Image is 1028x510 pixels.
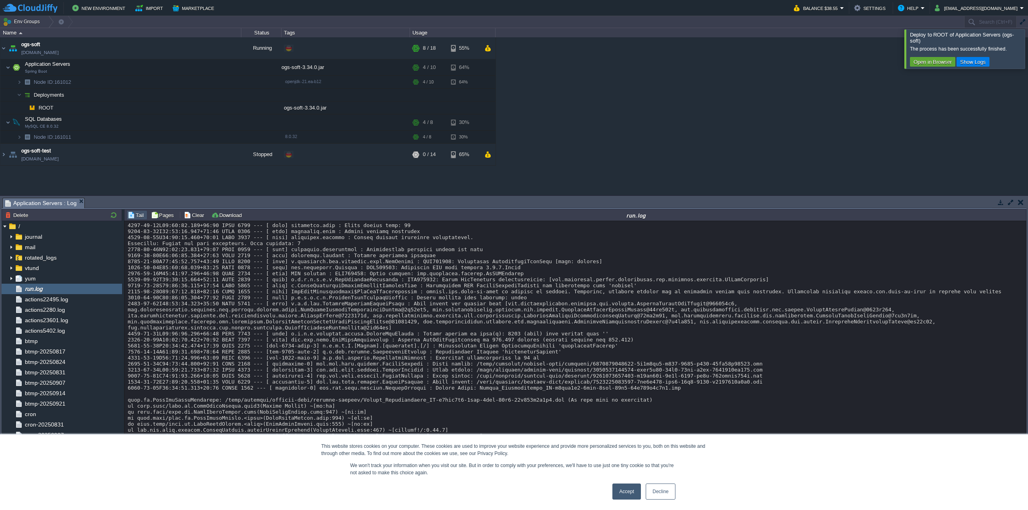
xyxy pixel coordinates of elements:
a: mail [23,244,37,251]
span: 161011 [33,134,72,140]
div: ogs-soft-3.34.0.jar [281,59,410,75]
button: [EMAIL_ADDRESS][DOMAIN_NAME] [935,3,1020,13]
a: btmp-20250817 [23,348,67,355]
button: New Environment [72,3,128,13]
img: AMDAwAAAACH5BAEAAAAALAAAAAABAAEAAAICRAEAOw== [0,37,7,59]
div: 8 / 18 [423,37,436,59]
a: cron [23,410,37,418]
div: Stopped [241,144,281,165]
a: btmp-20250831 [23,369,67,376]
button: Marketplace [173,3,216,13]
span: 161012 [33,79,72,85]
div: ogs-soft-3.34.0.jar [281,102,410,114]
span: Node ID: [34,134,54,140]
span: 8.0.32 [285,134,297,139]
a: [DOMAIN_NAME] [21,49,59,57]
img: AMDAwAAAACH5BAEAAAAALAAAAAABAAEAAAICRAEAOw== [17,89,22,101]
button: Balance $38.55 [794,3,840,13]
a: Decline [646,484,675,500]
a: yum [23,275,37,282]
button: Import [135,3,165,13]
iframe: chat widget [994,478,1020,502]
a: Accept [612,484,641,500]
img: AMDAwAAAACH5BAEAAAAALAAAAAABAAEAAAICRAEAOw== [6,114,10,130]
span: ogs-soft [21,41,40,49]
img: AMDAwAAAACH5BAEAAAAALAAAAAABAAEAAAICRAEAOw== [7,37,18,59]
div: 4 / 8 [423,114,433,130]
div: This website stores cookies on your computer. These cookies are used to improve your website expe... [321,443,707,457]
button: Tail [128,211,146,219]
div: 4 / 8 [423,131,431,143]
a: Application ServersSpring Boot [24,61,71,67]
img: AMDAwAAAACH5BAEAAAAALAAAAAABAAEAAAICRAEAOw== [0,144,7,165]
a: journal [23,233,43,240]
a: btmp-20250824 [23,358,67,366]
p: We won't track your information when you visit our site. But in order to comply with your prefere... [350,462,678,476]
a: vtund [23,264,40,272]
a: rotated_logs [23,254,58,261]
img: AMDAwAAAACH5BAEAAAAALAAAAAABAAEAAAICRAEAOw== [11,59,22,75]
button: Help [898,3,921,13]
button: Delete [5,211,31,219]
button: Clear [184,211,206,219]
span: Node ID: [34,79,54,85]
div: Status [242,28,281,37]
a: ogs-soft-test [21,147,51,155]
img: AMDAwAAAACH5BAEAAAAALAAAAAABAAEAAAICRAEAOw== [17,131,22,143]
button: Show Logs [958,58,988,65]
a: actions22495.log [23,296,69,303]
span: Spring Boot [25,69,47,74]
a: actions5402.log [23,327,66,334]
a: btmp-20250907 [23,379,67,386]
img: AMDAwAAAACH5BAEAAAAALAAAAAABAAEAAAICRAEAOw== [11,114,22,130]
a: btmp-20250921 [23,400,67,407]
div: run.log [247,212,1025,219]
div: 0 / 14 [423,144,436,165]
div: 55% [451,37,477,59]
button: Settings [854,3,888,13]
a: / [17,223,21,230]
a: btmp [23,337,39,345]
a: actions23601.log [23,317,69,324]
a: ROOT [38,104,55,111]
a: btmp-20250914 [23,390,67,397]
span: MySQL CE 8.0.32 [25,124,59,129]
img: AMDAwAAAACH5BAEAAAAALAAAAAABAAEAAAICRAEAOw== [17,76,22,88]
img: AMDAwAAAACH5BAEAAAAALAAAAAABAAEAAAICRAEAOw== [27,102,38,114]
button: Open in Browser [911,58,954,65]
img: AMDAwAAAACH5BAEAAAAALAAAAAABAAEAAAICRAEAOw== [22,76,33,88]
div: 64% [451,59,477,75]
a: cron-20250831 [23,421,65,428]
img: AMDAwAAAACH5BAEAAAAALAAAAAABAAEAAAICRAEAOw== [22,102,27,114]
div: 30% [451,131,477,143]
a: [DOMAIN_NAME] [21,155,59,163]
span: run.log [23,285,44,293]
div: 65% [451,144,477,165]
a: SQL DatabasesMySQL CE 8.0.32 [24,116,63,122]
div: 4 / 10 [423,76,434,88]
span: openjdk-21.ea-b12 [285,79,321,84]
img: AMDAwAAAACH5BAEAAAAALAAAAAABAAEAAAICRAEAOw== [6,59,10,75]
img: AMDAwAAAACH5BAEAAAAALAAAAAABAAEAAAICRAEAOw== [22,131,33,143]
div: 64% [451,76,477,88]
img: AMDAwAAAACH5BAEAAAAALAAAAAABAAEAAAICRAEAOw== [7,144,18,165]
